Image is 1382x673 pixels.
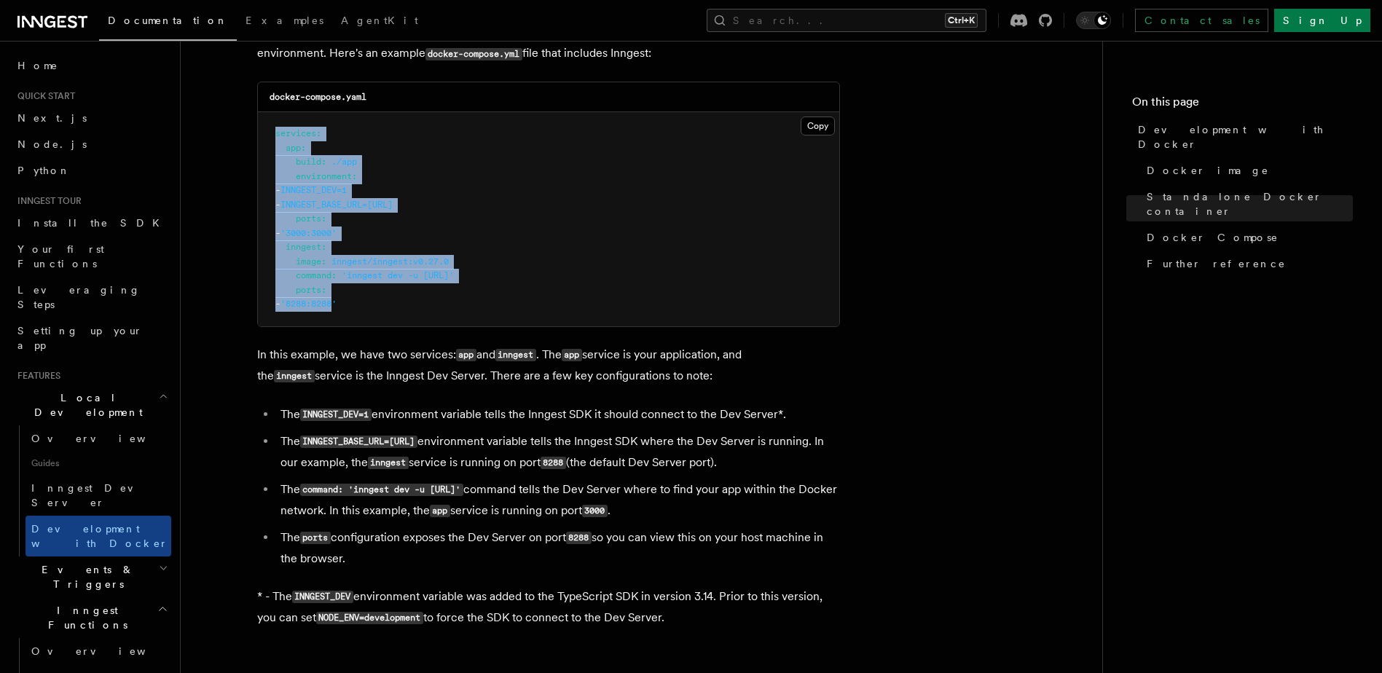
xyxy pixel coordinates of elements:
code: INNGEST_DEV [292,591,353,603]
a: Setting up your app [12,318,171,358]
code: ports [300,532,331,544]
p: * - The environment variable was added to the TypeScript SDK in version 3.14. Prior to this versi... [257,586,840,629]
span: image [296,256,321,267]
span: : [321,157,326,167]
code: INNGEST_DEV=1 [300,409,372,421]
span: Further reference [1147,256,1286,271]
span: Local Development [12,390,159,420]
span: Docker Compose [1147,230,1279,245]
a: Further reference [1141,251,1353,277]
span: - [275,185,280,195]
span: Inngest Dev Server [31,482,156,508]
a: Examples [237,4,332,39]
span: - [275,200,280,210]
button: Toggle dark mode [1076,12,1111,29]
a: Sign Up [1274,9,1370,32]
a: Home [12,52,171,79]
li: The configuration exposes the Dev Server on port so you can view this on your host machine in the... [276,527,840,569]
a: Contact sales [1135,9,1268,32]
span: Development with Docker [31,523,168,549]
kbd: Ctrl+K [945,13,978,28]
div: Local Development [12,425,171,556]
a: Node.js [12,131,171,157]
code: inngest [368,457,409,469]
a: AgentKit [332,4,427,39]
span: Node.js [17,138,87,150]
h4: On this page [1132,93,1353,117]
button: Inngest Functions [12,597,171,638]
span: Development with Docker [1138,122,1353,151]
span: Examples [246,15,323,26]
span: - [275,299,280,309]
a: Overview [25,638,171,664]
code: inngest [495,349,536,361]
span: : [331,270,337,280]
span: environment [296,171,352,181]
span: AgentKit [341,15,418,26]
span: : [352,171,357,181]
a: Python [12,157,171,184]
span: app [286,143,301,153]
span: INNGEST_DEV=1 [280,185,347,195]
span: ports [296,213,321,224]
span: : [321,242,326,252]
button: Copy [801,117,835,135]
span: command [296,270,331,280]
a: Your first Functions [12,236,171,277]
span: Features [12,370,60,382]
p: In this example, we have two services: and . The service is your application, and the service is ... [257,345,840,387]
code: app [430,505,450,517]
code: command: 'inngest dev -u [URL]' [300,484,463,496]
code: app [562,349,582,361]
span: Overview [31,645,181,657]
span: : [321,285,326,295]
span: - [275,228,280,238]
a: Install the SDK [12,210,171,236]
span: Documentation [108,15,228,26]
span: : [321,256,326,267]
span: Docker image [1147,163,1269,178]
code: NODE_ENV=development [316,612,423,624]
button: Events & Triggers [12,556,171,597]
a: Leveraging Steps [12,277,171,318]
code: 8288 [541,457,566,469]
span: Your first Functions [17,243,104,269]
span: Next.js [17,112,87,124]
span: Inngest Functions [12,603,157,632]
button: Local Development [12,385,171,425]
button: Search...Ctrl+K [707,9,986,32]
a: Docker Compose [1141,224,1353,251]
span: '3000:3000' [280,228,337,238]
code: 3000 [582,505,608,517]
a: Standalone Docker container [1141,184,1353,224]
span: build [296,157,321,167]
span: Quick start [12,90,75,102]
span: Guides [25,452,171,475]
p: If you're using to run your services locally, you can easily add Inngest to your local environmen... [257,23,840,64]
span: Home [17,58,58,73]
code: docker-compose.yaml [270,92,366,102]
span: 'inngest dev -u [URL]' [342,270,454,280]
code: 8288 [566,532,592,544]
span: inngest [286,242,321,252]
span: ./app [331,157,357,167]
span: '8288:8288' [280,299,337,309]
code: app [456,349,476,361]
a: Development with Docker [1132,117,1353,157]
span: inngest/inngest:v0.27.0 [331,256,449,267]
span: : [321,213,326,224]
a: Inngest Dev Server [25,475,171,516]
code: docker-compose.yml [425,48,522,60]
code: inngest [274,370,315,382]
li: The command tells the Dev Server where to find your app within the Docker network. In this exampl... [276,479,840,522]
span: Events & Triggers [12,562,159,591]
span: INNGEST_BASE_URL=[URL] [280,200,393,210]
span: : [301,143,306,153]
a: Overview [25,425,171,452]
span: Overview [31,433,181,444]
li: The environment variable tells the Inngest SDK where the Dev Server is running. In our example, t... [276,431,840,473]
span: Leveraging Steps [17,284,141,310]
span: ports [296,285,321,295]
a: Documentation [99,4,237,41]
span: Python [17,165,71,176]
